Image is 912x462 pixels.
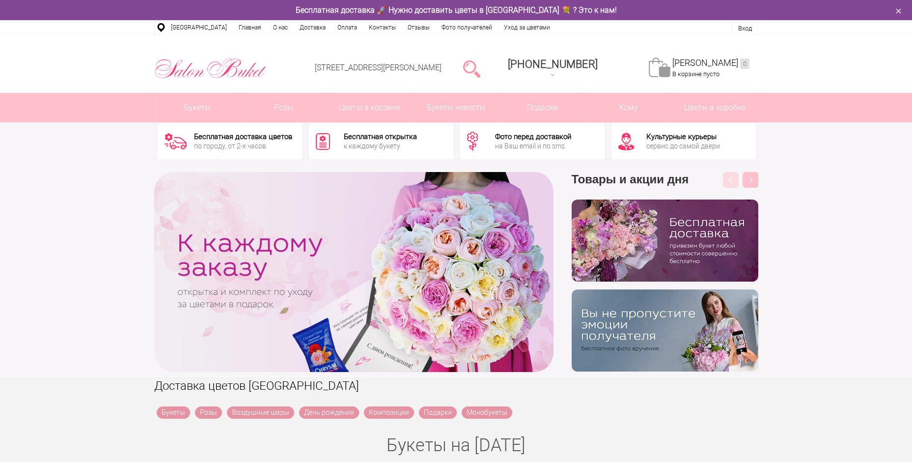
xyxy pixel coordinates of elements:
[344,143,417,149] div: к каждому букету
[147,5,766,15] div: Бесплатная доставка 🚀 Нужно доставить цветы в [GEOGRAPHIC_DATA] 💐 ? Это к нам!
[508,58,598,70] span: [PHONE_NUMBER]
[327,93,413,122] a: Цветы в корзине
[241,93,327,122] a: Розы
[646,133,720,141] div: Культурные курьеры
[154,377,758,395] h1: Доставка цветов [GEOGRAPHIC_DATA]
[195,406,222,419] a: Розы
[499,93,585,122] a: Подарки
[233,20,267,35] a: Главная
[419,406,457,419] a: Подарки
[672,70,719,78] span: В корзине пусто
[572,289,758,372] img: v9wy31nijnvkfycrkduev4dhgt9psb7e.png.webp
[672,58,749,69] a: [PERSON_NAME]
[165,20,233,35] a: [GEOGRAPHIC_DATA]
[495,143,571,149] div: на Ваш email и по sms
[299,406,359,419] a: День рождения
[344,133,417,141] div: Бесплатная открытка
[740,58,749,69] ins: 0
[462,406,512,419] a: Монобукеты
[672,93,758,122] a: Цветы в коробке
[572,172,758,200] h3: Товары и акции дня
[294,20,332,35] a: Доставка
[572,200,758,282] img: hpaj04joss48rwypv6hbykmvk1dj7zyr.png.webp
[413,93,499,122] a: Букеты невесты
[387,435,525,456] a: Букеты на [DATE]
[498,20,556,35] a: Уход за цветами
[157,406,190,419] a: Букеты
[738,25,752,32] a: Вход
[315,63,442,72] a: [STREET_ADDRESS][PERSON_NAME]
[495,133,571,141] div: Фото перед доставкой
[194,133,292,141] div: Бесплатная доставка цветов
[502,55,604,83] a: [PHONE_NUMBER]
[363,20,402,35] a: Контакты
[332,20,363,35] a: Оплата
[364,406,414,419] a: Композиции
[227,406,294,419] a: Воздушные шары
[154,56,267,81] img: Цветы Нижний Новгород
[585,93,671,122] span: Кому
[402,20,436,35] a: Отзывы
[155,93,241,122] a: Букеты
[194,143,292,149] div: по городу, от 2-х часов
[436,20,498,35] a: Фото получателей
[743,172,758,188] button: Next
[267,20,294,35] a: О нас
[646,143,720,149] div: сервис до самой двери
